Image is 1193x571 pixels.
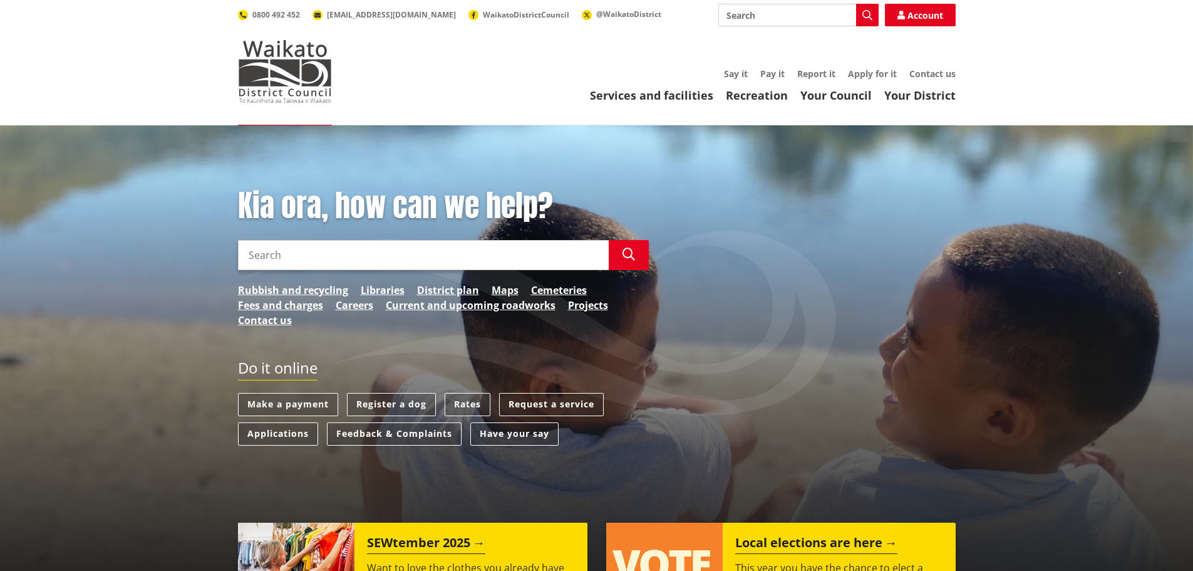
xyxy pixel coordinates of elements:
a: Contact us [909,68,956,80]
a: Pay it [760,68,785,80]
a: Projects [568,298,608,313]
span: WaikatoDistrictCouncil [483,9,569,20]
a: Make a payment [238,393,338,416]
a: 0800 492 452 [238,9,300,20]
a: Your District [884,88,956,103]
a: District plan [417,283,479,298]
a: Your Council [800,88,872,103]
a: Request a service [499,393,604,416]
a: @WaikatoDistrict [582,9,661,19]
a: Account [885,4,956,26]
a: Current and upcoming roadworks [386,298,555,313]
a: Cemeteries [531,283,587,298]
img: Waikato District Council - Te Kaunihera aa Takiwaa o Waikato [238,40,332,103]
h2: SEWtember 2025 [367,535,485,554]
a: Services and facilities [590,88,713,103]
input: Search input [718,4,879,26]
a: Rubbish and recycling [238,283,348,298]
a: Report it [797,68,835,80]
a: Maps [492,283,519,298]
a: [EMAIL_ADDRESS][DOMAIN_NAME] [312,9,456,20]
a: Contact us [238,313,292,328]
a: WaikatoDistrictCouncil [468,9,569,20]
span: @WaikatoDistrict [596,9,661,19]
a: Feedback & Complaints [327,422,462,446]
h1: Kia ora, how can we help? [238,188,649,224]
a: Libraries [361,283,405,298]
a: Careers [336,298,373,313]
input: Search input [238,240,609,270]
a: Apply for it [848,68,897,80]
a: Have your say [470,422,559,446]
a: Say it [724,68,748,80]
a: Rates [445,393,490,416]
a: Recreation [726,88,788,103]
a: Applications [238,422,318,446]
h2: Local elections are here [735,535,897,554]
h2: Do it online [238,359,318,381]
span: 0800 492 452 [252,9,300,20]
a: Fees and charges [238,298,323,313]
span: [EMAIL_ADDRESS][DOMAIN_NAME] [327,9,456,20]
a: Register a dog [347,393,436,416]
